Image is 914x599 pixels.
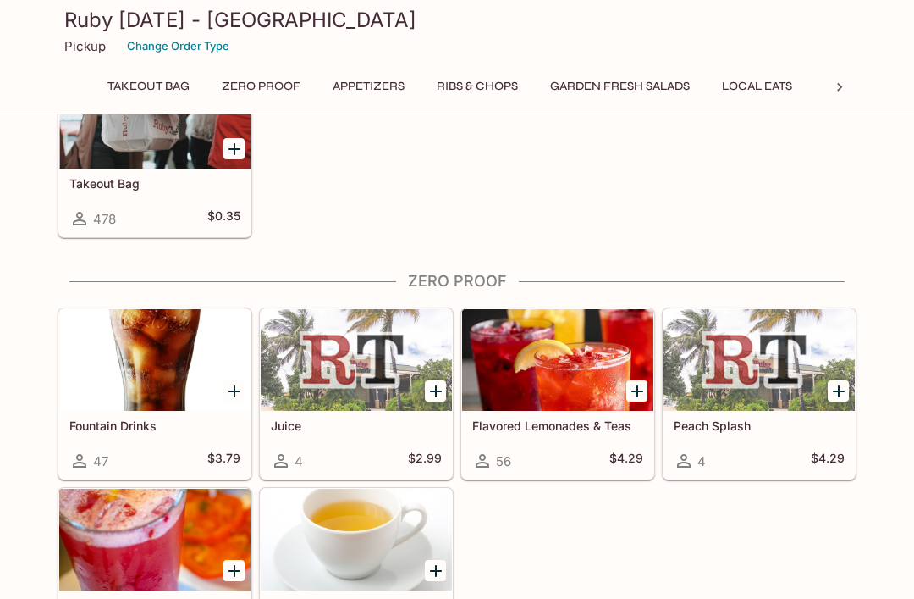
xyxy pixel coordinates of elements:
div: Fountain Drinks [59,309,251,411]
button: Add Flavored Lemonades & Teas [626,380,647,402]
h5: Takeout Bag [69,176,240,191]
h5: $0.35 [207,208,240,229]
div: Berry Fusion [59,489,251,591]
a: Takeout Bag478$0.35 [58,66,251,237]
h4: Zero Proof [58,272,856,291]
button: Add Takeout Bag [223,138,245,159]
span: 47 [93,453,108,469]
h5: $4.29 [609,451,643,471]
button: Add Juice [425,380,446,402]
h5: $4.29 [811,451,845,471]
span: 4 [697,453,706,469]
h5: Juice [271,419,442,433]
button: Garden Fresh Salads [541,75,699,98]
button: Add Berry Fusion [223,560,245,581]
a: Flavored Lemonades & Teas56$4.29 [461,308,654,480]
button: Ribs & Chops [427,75,527,98]
button: Add Hot Tea [425,560,446,581]
span: 56 [496,453,511,469]
h5: Peach Splash [674,419,845,433]
button: Takeout Bag [98,75,199,98]
div: Hot Tea [261,489,452,591]
h5: Fountain Drinks [69,419,240,433]
span: 4 [295,453,303,469]
button: Add Fountain Drinks [223,380,245,402]
button: Zero Proof [212,75,310,98]
button: Add Peach Splash [828,380,849,402]
span: 478 [93,211,116,227]
h5: $2.99 [408,451,442,471]
h5: $3.79 [207,451,240,471]
button: Change Order Type [119,33,237,59]
button: Appetizers [323,75,414,98]
a: Juice4$2.99 [260,308,453,480]
p: Pickup [64,38,106,54]
div: Flavored Lemonades & Teas [462,309,653,411]
button: Local Eats [713,75,801,98]
div: Juice [261,309,452,411]
h5: Flavored Lemonades & Teas [472,419,643,433]
div: Peach Splash [663,309,855,411]
button: Chicken [815,75,891,98]
h3: Ruby [DATE] - [GEOGRAPHIC_DATA] [64,7,850,33]
a: Peach Splash4$4.29 [663,308,856,480]
div: Takeout Bag [59,67,251,169]
a: Fountain Drinks47$3.79 [58,308,251,480]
